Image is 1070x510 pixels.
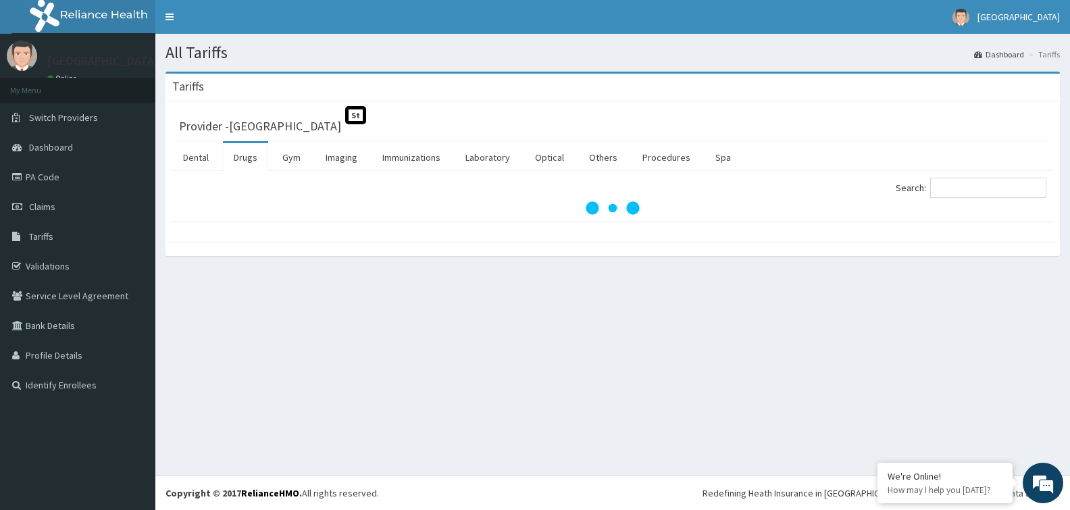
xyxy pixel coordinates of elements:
[930,178,1046,198] input: Search:
[29,111,98,124] span: Switch Providers
[703,486,1060,500] div: Redefining Heath Insurance in [GEOGRAPHIC_DATA] using Telemedicine and Data Science!
[705,143,742,172] a: Spa
[974,49,1024,60] a: Dashboard
[7,41,37,71] img: User Image
[888,470,1002,482] div: We're Online!
[172,80,204,93] h3: Tariffs
[179,120,341,132] h3: Provider - [GEOGRAPHIC_DATA]
[29,141,73,153] span: Dashboard
[47,55,159,67] p: [GEOGRAPHIC_DATA]
[165,44,1060,61] h1: All Tariffs
[632,143,701,172] a: Procedures
[315,143,368,172] a: Imaging
[272,143,311,172] a: Gym
[1025,49,1060,60] li: Tariffs
[896,178,1046,198] label: Search:
[586,181,640,235] svg: audio-loading
[29,230,53,243] span: Tariffs
[47,74,80,83] a: Online
[524,143,575,172] a: Optical
[888,484,1002,496] p: How may I help you today?
[345,106,366,124] span: St
[29,201,55,213] span: Claims
[241,487,299,499] a: RelianceHMO
[578,143,628,172] a: Others
[952,9,969,26] img: User Image
[372,143,451,172] a: Immunizations
[165,487,302,499] strong: Copyright © 2017 .
[172,143,220,172] a: Dental
[977,11,1060,23] span: [GEOGRAPHIC_DATA]
[455,143,521,172] a: Laboratory
[155,476,1070,510] footer: All rights reserved.
[223,143,268,172] a: Drugs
